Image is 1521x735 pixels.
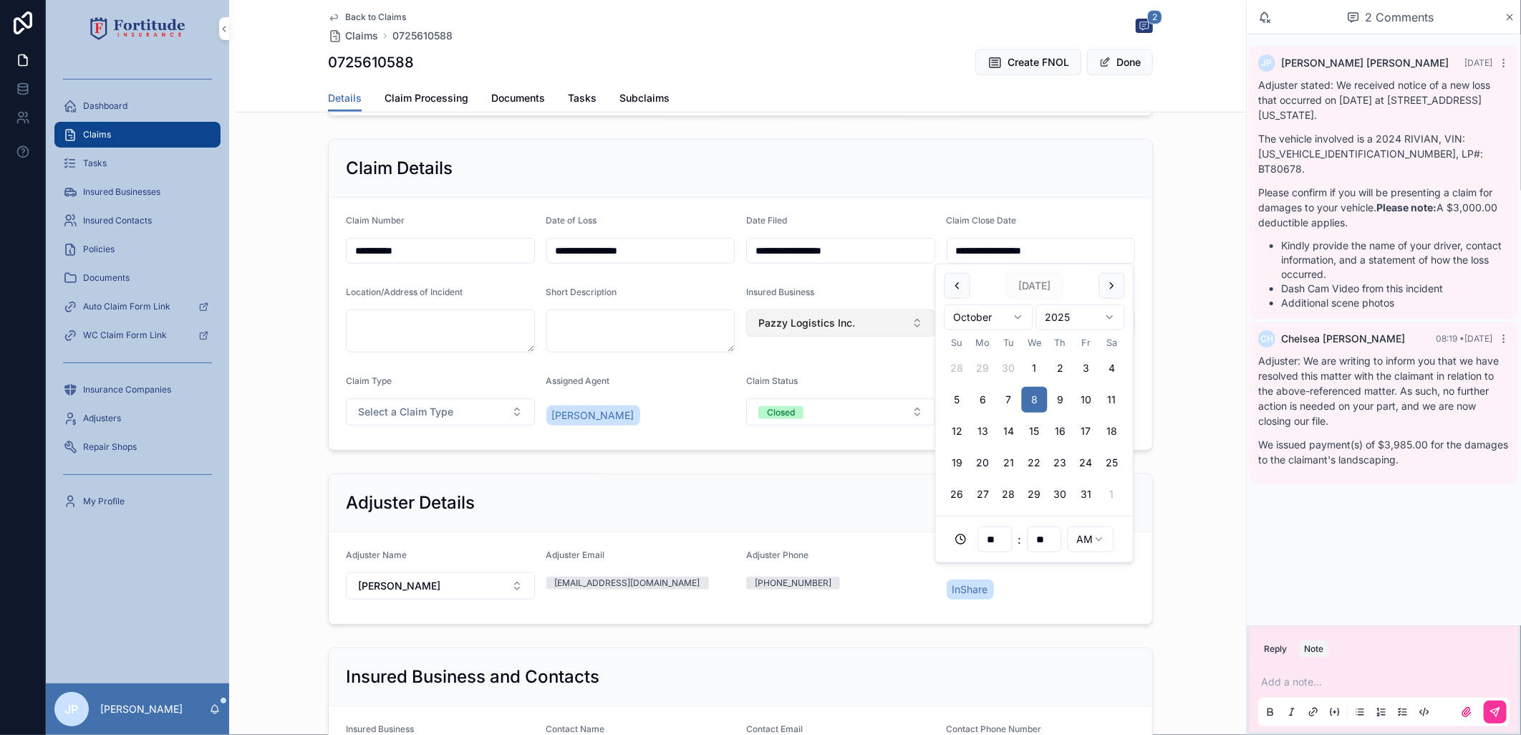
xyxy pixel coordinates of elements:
[54,122,221,148] a: Claims
[1048,355,1073,381] button: Thursday, October 2nd, 2025
[54,377,221,403] a: Insurance Companies
[83,129,111,140] span: Claims
[746,398,935,426] button: Select Button
[328,91,362,105] span: Details
[346,287,463,297] span: Location/Address of Incident
[54,179,221,205] a: Insured Businesses
[83,272,130,284] span: Documents
[1022,336,1048,350] th: Wednesday
[996,450,1022,476] button: Tuesday, October 21st, 2025
[54,265,221,291] a: Documents
[83,441,137,453] span: Repair Shops
[1281,282,1510,296] li: Dash Cam Video from this incident
[1099,387,1125,413] button: Saturday, October 11th, 2025
[54,93,221,119] a: Dashboard
[54,434,221,460] a: Repair Shops
[1376,201,1436,213] strong: Please note:
[1073,481,1099,507] button: Friday, October 31st, 2025
[1258,437,1510,467] p: We issued payment(s) of $3,985.00 for the damages to the claimant's landscaping.
[1099,418,1125,444] button: Saturday, October 18th, 2025
[970,355,996,381] button: Monday, September 29th, 2025
[1022,481,1048,507] button: Wednesday, October 29th, 2025
[945,336,1125,507] table: October 2025
[1147,10,1162,24] span: 2
[1262,57,1273,69] span: JP
[945,418,970,444] button: Sunday, October 12th, 2025
[54,322,221,348] a: WC Claim Form Link
[945,336,970,350] th: Sunday
[346,666,599,688] h2: Insured Business and Contacts
[83,413,121,424] span: Adjusters
[1073,450,1099,476] button: Friday, October 24th, 2025
[970,481,996,507] button: Monday, October 27th, 2025
[358,405,453,419] span: Select a Claim Type
[83,496,125,507] span: My Profile
[1022,450,1048,476] button: Wednesday, October 22nd, 2025
[1073,387,1099,413] button: Friday, October 10th, 2025
[54,208,221,234] a: Insured Contacts
[1099,450,1125,476] button: Saturday, October 25th, 2025
[1258,185,1510,230] p: Please confirm if you will be presenting a claim for damages to your vehicle. A $3,000.00 deducti...
[945,387,970,413] button: Sunday, October 5th, 2025
[328,11,406,23] a: Back to Claims
[945,450,970,476] button: Sunday, October 19th, 2025
[1258,131,1510,176] p: The vehicle involved is a 2024 RIVIAN, VIN: [US_VEHICLE_IDENTIFICATION_NUMBER], LP#: BT80678.
[746,309,935,337] button: Select Button
[746,549,808,560] span: Adjuster Phone
[346,549,407,560] span: Adjuster Name
[546,375,610,386] span: Assigned Agent
[1099,336,1125,350] th: Saturday
[1281,332,1405,346] span: Chelsea [PERSON_NAME]
[83,100,127,112] span: Dashboard
[947,215,1017,226] span: Claim Close Date
[1073,355,1099,381] button: Friday, October 3rd, 2025
[952,582,988,597] span: InShare
[767,406,795,419] div: Closed
[100,702,183,716] p: [PERSON_NAME]
[1464,57,1492,68] span: [DATE]
[54,150,221,176] a: Tasks
[345,29,378,43] span: Claims
[346,572,535,600] button: Select Button
[83,158,107,169] span: Tasks
[54,405,221,431] a: Adjusters
[996,387,1022,413] button: Tuesday, October 7th, 2025
[746,215,787,226] span: Date Filed
[970,450,996,476] button: Monday, October 20th, 2025
[546,405,640,426] a: [PERSON_NAME]
[555,577,700,590] div: [EMAIL_ADDRESS][DOMAIN_NAME]
[970,336,996,350] th: Monday
[1436,333,1492,344] span: 08:19 • [DATE]
[83,215,152,226] span: Insured Contacts
[1136,19,1153,36] button: 2
[1073,418,1099,444] button: Friday, October 17th, 2025
[947,724,1042,734] span: Contact Phone Number
[1073,336,1099,350] th: Friday
[568,91,597,105] span: Tasks
[1304,643,1323,655] div: Note
[328,85,362,112] a: Details
[1099,355,1125,381] button: Saturday, October 4th, 2025
[83,244,115,255] span: Policies
[1281,239,1510,282] li: Kindly provide the name of your driver, contact information, and a statement of how the loss occu...
[385,85,468,114] a: Claim Processing
[546,287,617,297] span: Short Description
[1258,77,1510,123] p: Adjuster stated: We received notice of a new loss that occurred on [DATE] at [STREET_ADDRESS][US_...
[1087,49,1153,75] button: Done
[83,384,171,395] span: Insurance Companies
[83,330,167,341] span: WC Claim Form Link
[1099,481,1125,507] button: Saturday, November 1st, 2025
[996,336,1022,350] th: Tuesday
[46,57,229,533] div: scrollable content
[385,91,468,105] span: Claim Processing
[970,418,996,444] button: Monday, October 13th, 2025
[90,17,185,40] img: App logo
[1281,56,1449,70] span: [PERSON_NAME] [PERSON_NAME]
[975,49,1081,75] button: Create FNOL
[392,29,453,43] a: 0725610588
[83,301,170,312] span: Auto Claim Form Link
[346,215,405,226] span: Claim Number
[970,387,996,413] button: Monday, October 6th, 2025
[1048,418,1073,444] button: Thursday, October 16th, 2025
